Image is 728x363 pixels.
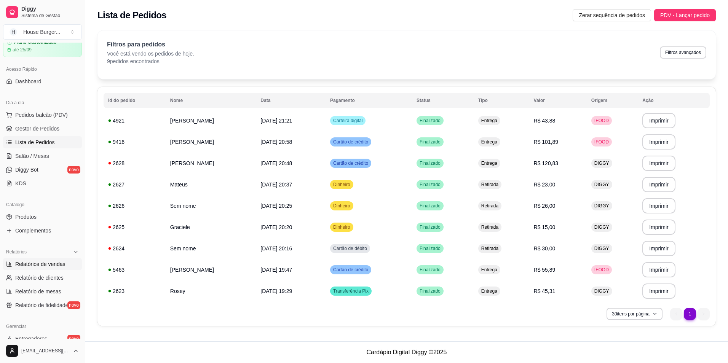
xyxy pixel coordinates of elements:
[21,6,79,13] span: Diggy
[3,24,82,40] button: Select a team
[332,139,370,145] span: Cartão de crédito
[418,160,442,166] span: Finalizado
[418,181,442,188] span: Finalizado
[3,35,82,57] a: Plano Customizadoaté 25/09
[332,160,370,166] span: Cartão de crédito
[3,123,82,135] a: Gestor de Pedidos
[166,280,256,302] td: Rosey
[593,267,610,273] span: IFOOD
[480,181,500,188] span: Retirada
[474,93,529,108] th: Tipo
[3,299,82,311] a: Relatório de fidelidadenovo
[332,181,352,188] span: Dinheiro
[480,224,500,230] span: Retirada
[97,9,166,21] h2: Lista de Pedidos
[15,260,65,268] span: Relatórios de vendas
[260,288,292,294] span: [DATE] 19:29
[660,46,706,59] button: Filtros avançados
[480,245,500,252] span: Retirada
[260,267,292,273] span: [DATE] 19:47
[418,245,442,252] span: Finalizado
[638,93,710,108] th: Ação
[332,245,369,252] span: Cartão de débito
[642,262,675,277] button: Imprimir
[166,217,256,238] td: Graciele
[10,28,17,36] span: H
[326,93,412,108] th: Pagamento
[15,335,47,342] span: Entregadores
[534,245,556,252] span: R$ 30,00
[3,320,82,333] div: Gerenciar
[107,57,194,65] p: 9 pedidos encontrados
[166,259,256,280] td: [PERSON_NAME]
[108,202,161,210] div: 2626
[260,181,292,188] span: [DATE] 20:37
[534,160,559,166] span: R$ 120,83
[166,238,256,259] td: Sem nome
[108,245,161,252] div: 2624
[14,40,56,45] article: Plano Customizado
[418,224,442,230] span: Finalizado
[21,348,70,354] span: [EMAIL_ADDRESS][DOMAIN_NAME]
[418,267,442,273] span: Finalizado
[642,220,675,235] button: Imprimir
[3,258,82,270] a: Relatórios de vendas
[15,78,42,85] span: Dashboard
[108,287,161,295] div: 2623
[660,11,710,19] span: PDV - Lançar pedido
[108,181,161,188] div: 2627
[3,109,82,121] button: Pedidos balcão (PDV)
[593,288,611,294] span: DIGGY
[3,164,82,176] a: Diggy Botnovo
[332,118,364,124] span: Carteira digital
[15,301,68,309] span: Relatório de fidelidade
[15,152,49,160] span: Salão / Mesas
[108,266,161,274] div: 5463
[593,245,611,252] span: DIGGY
[480,139,499,145] span: Entrega
[3,97,82,109] div: Dia a dia
[480,288,499,294] span: Entrega
[654,9,716,21] button: PDV - Lançar pedido
[15,139,55,146] span: Lista de Pedidos
[260,118,292,124] span: [DATE] 21:21
[6,249,27,255] span: Relatórios
[418,139,442,145] span: Finalizado
[332,267,370,273] span: Cartão de crédito
[104,93,166,108] th: Id do pedido
[166,110,256,131] td: [PERSON_NAME]
[418,118,442,124] span: Finalizado
[108,223,161,231] div: 2625
[534,224,556,230] span: R$ 15,00
[3,211,82,223] a: Produtos
[529,93,587,108] th: Valor
[85,341,728,363] footer: Cardápio Digital Diggy © 2025
[587,93,638,108] th: Origem
[418,288,442,294] span: Finalizado
[412,93,474,108] th: Status
[15,166,38,174] span: Diggy Bot
[593,203,611,209] span: DIGGY
[3,136,82,148] a: Lista de Pedidos
[593,139,610,145] span: IFOOD
[684,308,696,320] li: pagination item 1 active
[3,3,82,21] a: DiggySistema de Gestão
[3,285,82,298] a: Relatório de mesas
[593,160,611,166] span: DIGGY
[642,241,675,256] button: Imprimir
[642,156,675,171] button: Imprimir
[108,159,161,167] div: 2628
[666,304,714,324] nav: pagination navigation
[3,272,82,284] a: Relatório de clientes
[21,13,79,19] span: Sistema de Gestão
[3,75,82,88] a: Dashboard
[642,134,675,150] button: Imprimir
[3,199,82,211] div: Catálogo
[642,198,675,213] button: Imprimir
[534,139,559,145] span: R$ 101,89
[534,181,556,188] span: R$ 23,00
[107,50,194,57] p: Você está vendo os pedidos de hoje.
[480,203,500,209] span: Retirada
[15,288,61,295] span: Relatório de mesas
[607,308,663,320] button: 30itens por página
